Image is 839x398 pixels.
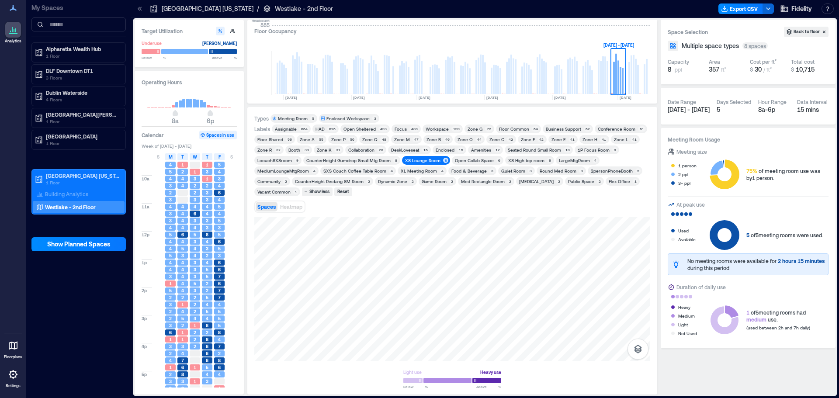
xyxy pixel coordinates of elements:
span: 6 [206,232,208,238]
div: 9 [295,158,300,163]
span: 4 [206,260,208,266]
div: Available [678,235,696,244]
span: 4 [169,246,172,252]
span: 3 [206,169,208,175]
div: Date Range [668,98,696,105]
div: 37 [274,147,282,152]
div: 72 [485,126,492,132]
div: Amenities [471,147,491,153]
span: 4 [169,176,172,182]
span: 6 [194,211,196,217]
button: Show Planned Spaces [31,237,126,251]
p: 1 Floor [46,118,119,125]
span: 6 [218,260,221,266]
span: 5 [194,232,196,238]
div: 50 [348,137,356,142]
div: Round Med Room [540,168,576,174]
span: 3 [218,253,221,259]
span: 3 [194,197,196,203]
div: Seated Round Small Room [508,147,561,153]
span: 4 [181,239,184,245]
span: 6 [181,232,184,238]
span: W [193,153,197,160]
span: 3 [194,239,196,245]
div: Zone H [582,136,597,142]
div: 2 ppl [678,170,688,179]
div: 2 [635,168,641,173]
span: 5 [218,162,221,168]
div: 9 [612,147,617,152]
button: Back to floor [784,27,829,37]
div: SXS Couch Coffee Table Room [323,168,386,174]
span: 3 [206,246,208,252]
div: 55 [317,137,325,142]
span: 4 [218,211,221,217]
div: 2personPhoneBooth [591,168,633,174]
span: ft² [721,66,726,73]
span: 1 [194,169,196,175]
div: Hour Range [758,98,787,105]
div: Zone C [489,136,504,142]
div: LargeMtgRoom [559,157,590,163]
div: 62 [584,126,591,132]
div: Focus [395,126,407,132]
div: 48 [380,137,388,142]
span: 3 [169,197,172,203]
span: S [230,153,233,160]
text: [DATE] [554,95,566,100]
div: At peak use [676,200,705,209]
div: Zone F [521,136,535,142]
p: 1 Floor [46,52,119,59]
p: Dublin Waterside [46,89,119,96]
span: 5 [218,218,221,224]
span: Heatmap [280,204,302,210]
div: Zone B [426,136,441,142]
span: Above % [212,55,237,60]
div: 1P Focus Room [578,147,610,153]
span: Show Planned Spaces [47,240,111,249]
div: [PERSON_NAME] [202,39,237,48]
p: Floorplans [4,354,22,360]
div: XS Lounge Room [405,157,440,163]
div: 5 [717,105,751,114]
div: 493 [378,126,388,132]
span: 4 [181,176,184,182]
span: 5 [169,232,172,238]
p: 1 Floor [46,140,119,147]
div: 626 [327,126,337,132]
div: Zone K [317,147,332,153]
span: 4 [169,260,172,266]
span: 11a [142,204,149,210]
span: 5 [218,204,221,210]
div: 8 [393,158,399,163]
p: Building Analytics [45,190,88,197]
div: 46 [444,137,451,142]
div: Area [709,58,720,65]
p: DLF Downtown DT1 [46,67,119,74]
div: XL Meeting Room [401,168,437,174]
div: 4 [389,168,394,173]
span: 4 [181,211,184,217]
text: [DATE] [419,95,430,100]
h3: Operating Hours [142,78,237,87]
span: 4 [206,239,208,245]
span: 3 [206,197,208,203]
div: 2 [410,179,415,184]
div: Floor Common [499,126,529,132]
span: Multiple space types [682,42,739,50]
div: MediumLoungeMtgRoom [257,168,309,174]
span: T [181,153,184,160]
div: 480 [409,126,419,132]
span: 4 [181,273,184,280]
div: Zone E [551,136,566,142]
p: My Spaces [31,3,126,12]
div: 3 [579,168,584,173]
div: Zone R [257,147,272,153]
h3: Meeting Room Usage [668,135,829,144]
div: Zone A [300,136,315,142]
span: 5 [206,273,208,280]
div: 8 [443,158,448,163]
div: CounterHeight Rectang SM Room [295,178,364,184]
div: [MEDICAL_DATA] [519,178,554,184]
span: 3 [169,218,172,224]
